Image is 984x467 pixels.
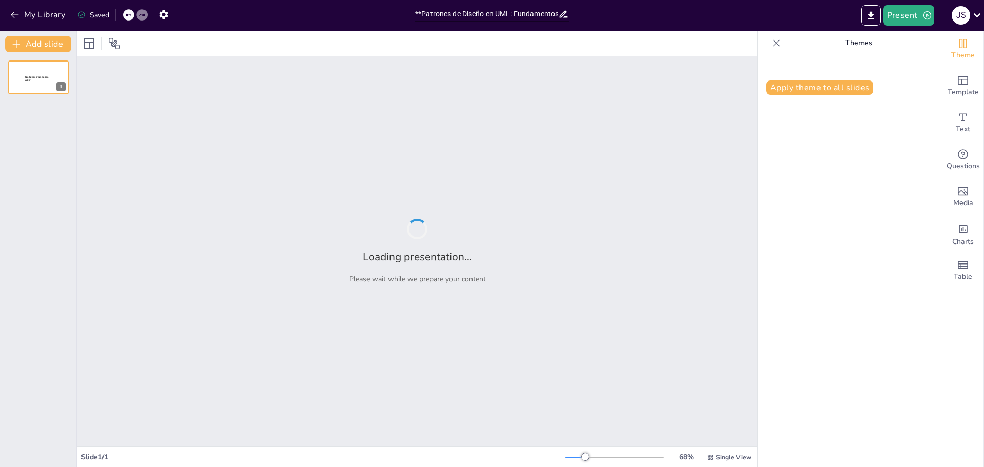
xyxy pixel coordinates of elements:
div: Add ready made slides [942,68,983,105]
span: Questions [947,160,980,172]
span: Sendsteps presentation editor [25,76,48,82]
button: Apply theme to all slides [766,80,873,95]
div: Layout [81,35,97,52]
button: J S [952,5,970,26]
div: Change the overall theme [942,31,983,68]
span: Charts [952,236,974,248]
button: Present [883,5,934,26]
span: Media [953,197,973,209]
h2: Loading presentation... [363,250,472,264]
span: Table [954,271,972,282]
p: Themes [785,31,932,55]
span: Template [948,87,979,98]
span: Text [956,124,970,135]
div: Add text boxes [942,105,983,141]
div: Slide 1 / 1 [81,452,565,462]
div: 68 % [674,452,699,462]
button: My Library [8,7,70,23]
span: Position [108,37,120,50]
div: 1 [56,82,66,91]
div: J S [952,6,970,25]
div: Add charts and graphs [942,215,983,252]
div: Add a table [942,252,983,289]
input: Insert title [415,7,558,22]
button: Export to PowerPoint [861,5,881,26]
span: Single View [716,453,751,461]
div: Add images, graphics, shapes or video [942,178,983,215]
div: Saved [77,10,109,20]
button: Add slide [5,36,71,52]
span: Theme [951,50,975,61]
div: Get real-time input from your audience [942,141,983,178]
p: Please wait while we prepare your content [349,274,486,284]
div: 1 [8,60,69,94]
